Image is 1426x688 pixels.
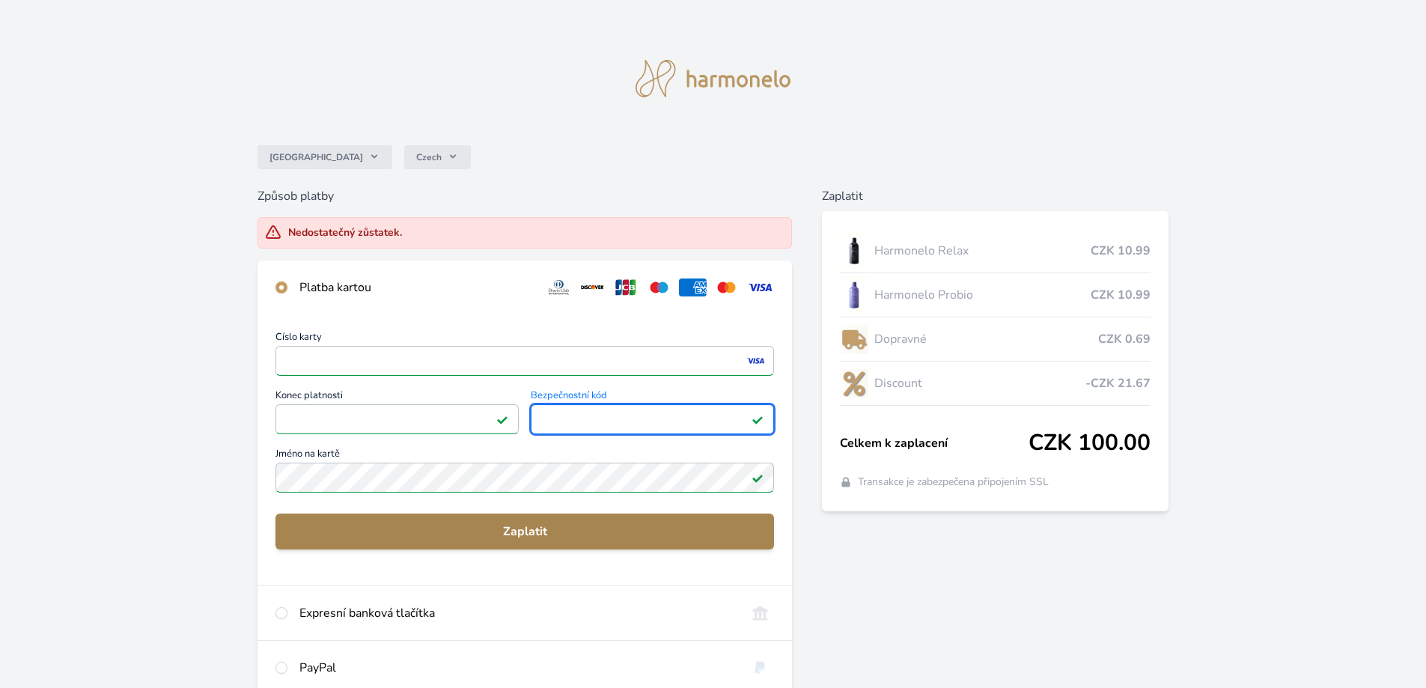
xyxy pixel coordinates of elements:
span: Czech [416,151,442,163]
span: Harmonelo Relax [874,242,1091,260]
div: Platba kartou [299,278,533,296]
img: visa.svg [746,278,774,296]
span: CZK 10.99 [1091,242,1151,260]
img: CLEAN_RELAX_se_stinem_x-lo.jpg [840,232,868,270]
h6: Zaplatit [822,187,1168,205]
div: Expresní banková tlačítka [299,604,734,622]
img: Konec platnosti [491,413,511,426]
span: CZK 0.69 [1098,330,1151,348]
img: onlineBanking_CZ.svg [746,604,774,622]
span: Transakce je zabezpečena připojením SSL [858,475,1049,490]
span: Konec platnosti [275,391,519,404]
img: visa [746,354,766,368]
img: Platné pole [752,472,764,484]
h6: Způsob platby [258,187,792,205]
span: [GEOGRAPHIC_DATA] [269,151,363,163]
span: Bezpečnostní kód [531,391,774,404]
span: Celkem k zaplacení [840,434,1029,452]
span: Discount [874,374,1085,392]
div: Nedostatečný zůstatek. [288,225,402,240]
span: Dopravné [874,330,1098,348]
input: Jméno na kartěPlatné pole [275,463,774,493]
span: Zaplatit [287,523,762,541]
button: Czech [404,145,471,169]
iframe: Iframe pro datum vypršení platnosti [282,409,512,430]
iframe: Iframe pro číslo karty [282,350,767,371]
img: discount-lo.png [840,365,868,402]
button: [GEOGRAPHIC_DATA] [258,145,392,169]
span: Jméno na kartě [275,449,774,463]
img: maestro.svg [645,278,673,296]
img: jcb.svg [612,278,640,296]
img: discover.svg [579,278,606,296]
span: Číslo karty [275,332,774,346]
img: amex.svg [679,278,707,296]
img: CLEAN_PROBIO_se_stinem_x-lo.jpg [840,276,868,314]
div: PayPal [299,659,734,677]
span: CZK 100.00 [1029,430,1151,457]
span: CZK 10.99 [1091,286,1151,304]
img: delivery-lo.png [840,320,868,358]
iframe: Iframe pro bezpečnostní kód [537,409,767,430]
img: Platné pole [496,413,508,425]
span: Harmonelo Probio [874,286,1091,304]
img: diners.svg [545,278,573,296]
img: paypal.svg [746,659,774,677]
img: mc.svg [713,278,740,296]
img: Platné pole [752,413,764,425]
button: Zaplatit [275,514,774,550]
span: -CZK 21.67 [1085,374,1151,392]
img: logo.svg [636,60,791,97]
